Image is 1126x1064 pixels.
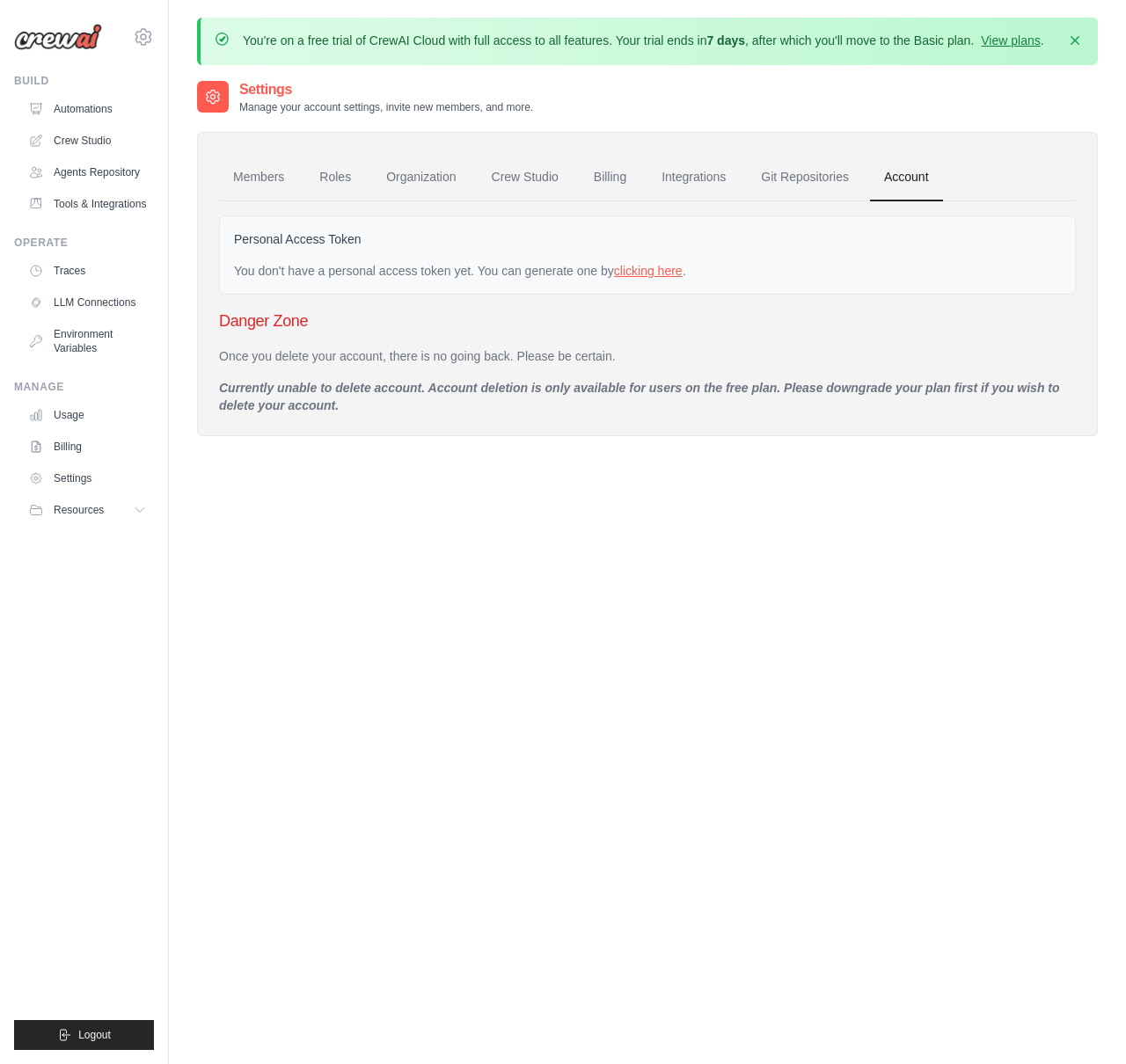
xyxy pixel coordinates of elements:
a: Account [870,154,943,201]
div: Build [14,74,154,88]
p: Manage your account settings, invite new members, and more. [239,100,533,114]
a: Organization [372,154,470,201]
a: View plans [981,33,1040,47]
p: Once you delete your account, there is no going back. Please be certain. [219,347,1076,365]
h2: Settings [239,79,533,100]
strong: 7 days [706,33,745,47]
a: Settings [21,464,154,492]
a: Traces [21,257,154,285]
a: Billing [580,154,640,201]
div: Operate [14,236,154,250]
img: Logo [14,24,102,50]
a: Crew Studio [478,154,573,201]
label: Personal Access Token [234,230,362,248]
p: Currently unable to delete account. Account deletion is only available for users on the free plan... [219,379,1076,414]
span: Resources [54,503,104,517]
div: Manage [14,380,154,394]
a: Billing [21,433,154,461]
a: Environment Variables [21,320,154,362]
a: LLM Connections [21,288,154,317]
a: Agents Repository [21,158,154,186]
a: Tools & Integrations [21,190,154,218]
button: Logout [14,1020,154,1050]
button: Resources [21,496,154,524]
a: Git Repositories [747,154,863,201]
a: clicking here [614,264,683,278]
a: Roles [305,154,365,201]
a: Crew Studio [21,127,154,155]
a: Integrations [647,154,740,201]
a: Automations [21,95,154,123]
a: Members [219,154,298,201]
p: You're on a free trial of CrewAI Cloud with full access to all features. Your trial ends in , aft... [243,32,1044,49]
span: Logout [78,1028,111,1042]
div: You don't have a personal access token yet. You can generate one by . [234,262,1061,280]
a: Usage [21,401,154,429]
h3: Danger Zone [219,309,1076,333]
